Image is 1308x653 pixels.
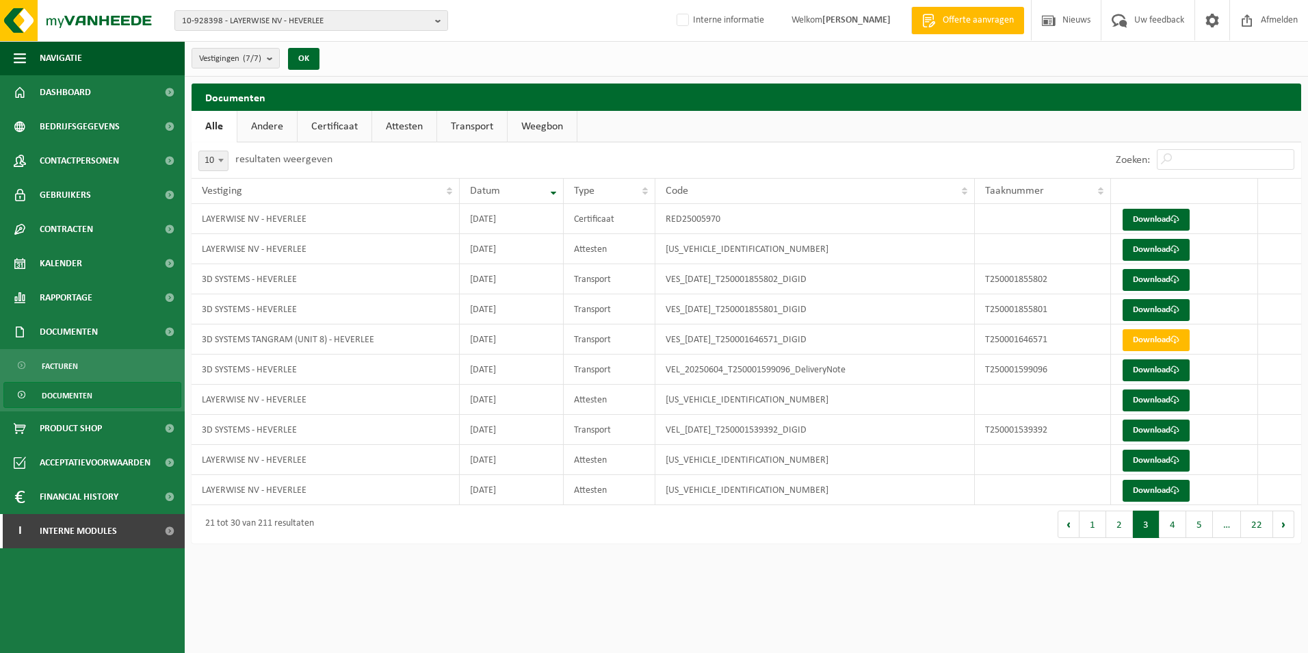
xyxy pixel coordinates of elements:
[40,480,118,514] span: Financial History
[564,475,656,505] td: Attesten
[198,512,314,537] div: 21 tot 30 van 211 resultaten
[1123,269,1190,291] a: Download
[460,264,564,294] td: [DATE]
[1241,511,1273,538] button: 22
[288,48,319,70] button: OK
[192,415,460,445] td: 3D SYSTEMS - HEVERLEE
[199,151,228,170] span: 10
[822,15,891,25] strong: [PERSON_NAME]
[182,11,430,31] span: 10-928398 - LAYERWISE NV - HEVERLEE
[460,294,564,324] td: [DATE]
[508,111,577,142] a: Weegbon
[243,54,261,63] count: (7/7)
[564,264,656,294] td: Transport
[202,185,242,196] span: Vestiging
[40,178,91,212] span: Gebruikers
[975,324,1111,355] td: T250001646571
[192,445,460,475] td: LAYERWISE NV - HEVERLEE
[40,446,151,480] span: Acceptatievoorwaarden
[3,382,181,408] a: Documenten
[1273,511,1294,538] button: Next
[655,445,975,475] td: [US_VEHICLE_IDENTIFICATION_NUMBER]
[975,294,1111,324] td: T250001855801
[975,355,1111,385] td: T250001599096
[655,264,975,294] td: VES_[DATE]_T250001855802_DIGID
[42,383,92,409] span: Documenten
[655,234,975,264] td: [US_VEHICLE_IDENTIFICATION_NUMBER]
[42,353,78,379] span: Facturen
[192,48,280,68] button: Vestigingen(7/7)
[40,246,82,281] span: Kalender
[40,514,117,548] span: Interne modules
[470,185,500,196] span: Datum
[460,204,564,234] td: [DATE]
[40,144,119,178] span: Contactpersonen
[655,204,975,234] td: RED25005970
[1123,359,1190,381] a: Download
[564,204,656,234] td: Certificaat
[564,445,656,475] td: Attesten
[1106,511,1133,538] button: 2
[1123,209,1190,231] a: Download
[1123,389,1190,411] a: Download
[1133,511,1160,538] button: 3
[372,111,436,142] a: Attesten
[564,324,656,355] td: Transport
[460,385,564,415] td: [DATE]
[975,415,1111,445] td: T250001539392
[460,445,564,475] td: [DATE]
[3,353,181,379] a: Facturen
[192,234,460,264] td: LAYERWISE NV - HEVERLEE
[655,385,975,415] td: [US_VEHICLE_IDENTIFICATION_NUMBER]
[437,111,507,142] a: Transport
[460,415,564,445] td: [DATE]
[40,281,92,315] span: Rapportage
[1123,299,1190,321] a: Download
[40,212,93,246] span: Contracten
[298,111,371,142] a: Certificaat
[192,204,460,234] td: LAYERWISE NV - HEVERLEE
[192,355,460,385] td: 3D SYSTEMS - HEVERLEE
[975,264,1111,294] td: T250001855802
[460,355,564,385] td: [DATE]
[1123,420,1190,441] a: Download
[655,475,975,505] td: [US_VEHICLE_IDENTIFICATION_NUMBER]
[564,234,656,264] td: Attesten
[1116,155,1150,166] label: Zoeken:
[199,49,261,69] span: Vestigingen
[1058,511,1080,538] button: Previous
[192,324,460,355] td: 3D SYSTEMS TANGRAM (UNIT 8) - HEVERLEE
[985,185,1044,196] span: Taaknummer
[460,324,564,355] td: [DATE]
[655,415,975,445] td: VEL_[DATE]_T250001539392_DIGID
[1160,511,1186,538] button: 4
[655,324,975,355] td: VES_[DATE]_T250001646571_DIGID
[460,234,564,264] td: [DATE]
[1213,511,1241,538] span: …
[911,7,1024,34] a: Offerte aanvragen
[40,411,102,446] span: Product Shop
[192,84,1301,110] h2: Documenten
[564,355,656,385] td: Transport
[40,315,98,349] span: Documenten
[1080,511,1106,538] button: 1
[939,14,1017,27] span: Offerte aanvragen
[1123,450,1190,472] a: Download
[14,514,26,548] span: I
[655,294,975,324] td: VES_[DATE]_T250001855801_DIGID
[198,151,228,171] span: 10
[192,264,460,294] td: 3D SYSTEMS - HEVERLEE
[192,294,460,324] td: 3D SYSTEMS - HEVERLEE
[1186,511,1213,538] button: 5
[235,154,332,165] label: resultaten weergeven
[564,294,656,324] td: Transport
[1123,329,1190,351] a: Download
[674,10,764,31] label: Interne informatie
[655,355,975,385] td: VEL_20250604_T250001599096_DeliveryNote
[192,111,237,142] a: Alle
[666,185,688,196] span: Code
[192,385,460,415] td: LAYERWISE NV - HEVERLEE
[40,41,82,75] span: Navigatie
[237,111,297,142] a: Andere
[1123,239,1190,261] a: Download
